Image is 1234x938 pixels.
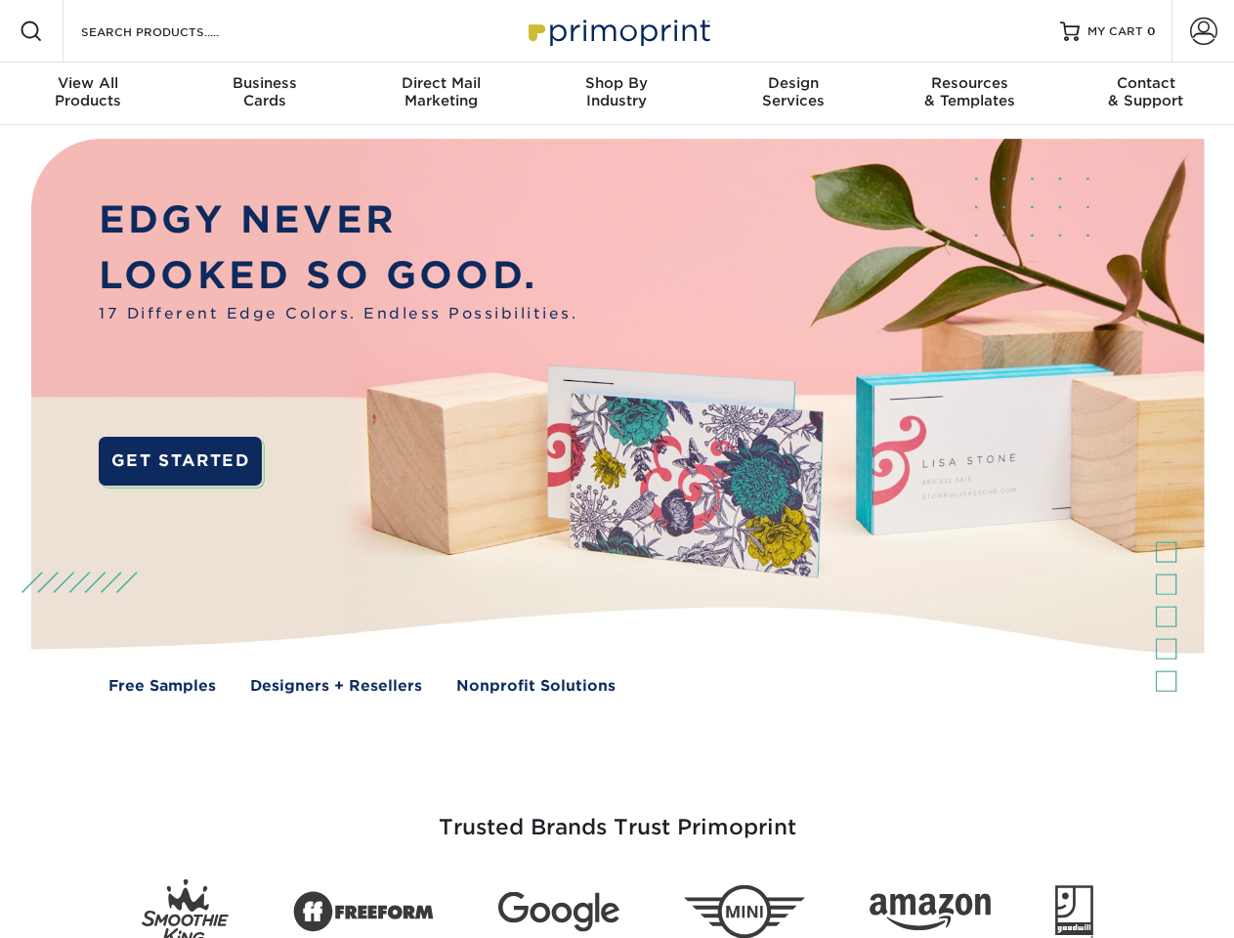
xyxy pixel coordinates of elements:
a: Nonprofit Solutions [456,675,616,698]
span: Direct Mail [353,74,529,92]
div: Marketing [353,74,529,109]
a: Direct MailMarketing [353,63,529,125]
img: Primoprint [520,10,715,52]
span: Business [176,74,352,92]
input: SEARCH PRODUCTS..... [79,20,270,43]
a: Free Samples [108,675,216,698]
h3: Trusted Brands Trust Primoprint [46,768,1189,864]
a: GET STARTED [99,437,262,486]
a: Shop ByIndustry [529,63,704,125]
span: 0 [1147,24,1156,38]
a: DesignServices [705,63,881,125]
span: Resources [881,74,1057,92]
span: Shop By [529,74,704,92]
div: & Templates [881,74,1057,109]
a: BusinessCards [176,63,352,125]
p: EDGY NEVER [99,192,577,248]
img: Goodwill [1055,885,1093,938]
img: Amazon [870,894,991,931]
div: Services [705,74,881,109]
img: Google [498,892,619,932]
div: Cards [176,74,352,109]
a: Contact& Support [1058,63,1234,125]
span: Design [705,74,881,92]
span: 17 Different Edge Colors. Endless Possibilities. [99,303,577,325]
span: Contact [1058,74,1234,92]
a: Designers + Resellers [250,675,422,698]
p: LOOKED SO GOOD. [99,248,577,304]
a: Resources& Templates [881,63,1057,125]
span: MY CART [1087,23,1143,40]
div: & Support [1058,74,1234,109]
div: Industry [529,74,704,109]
